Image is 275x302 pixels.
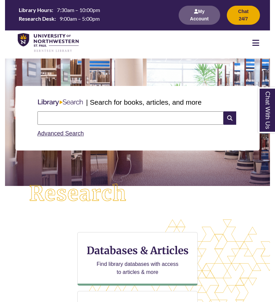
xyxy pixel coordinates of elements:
[179,16,220,21] a: My Account
[179,6,220,25] button: My Account
[35,97,86,109] img: Libary Search
[60,15,100,22] span: 9:00am – 5:00pm
[18,33,79,53] img: UNWSP Library Logo
[223,111,236,125] i: Search
[16,6,54,14] th: Library Hours:
[16,15,57,22] th: Research Desk:
[37,130,84,137] a: Advanced Search
[18,173,137,214] img: Research
[83,244,192,257] h3: Databases & Articles
[86,97,201,107] p: | Search for books, articles, and more
[227,16,260,21] a: Chat 24/7
[94,260,181,276] p: Find library databases with access to articles & more
[57,7,100,13] span: 7:30am – 10:00pm
[16,6,171,23] table: Hours Today
[16,6,171,24] a: Hours Today
[227,6,260,25] button: Chat 24/7
[77,232,198,286] a: Databases & Articles Find library databases with access to articles & more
